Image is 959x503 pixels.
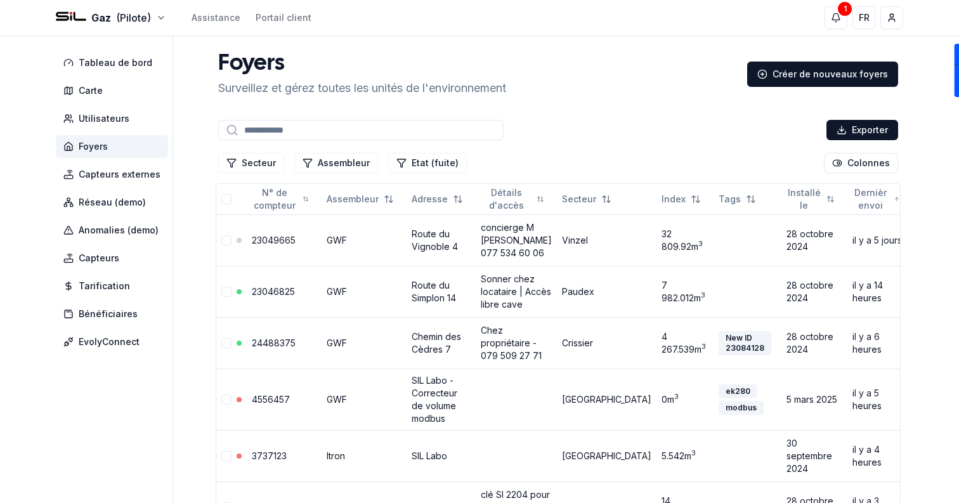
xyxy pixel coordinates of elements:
[826,120,898,140] button: Exporter
[221,338,232,348] button: Sélectionner la ligne
[221,287,232,297] button: Sélectionner la ligne
[847,266,913,317] td: il y a 14 heures
[56,219,173,242] a: Anomalies (demo)
[218,153,284,173] button: Filtrer les lignes
[252,394,290,405] a: 4556457
[256,11,311,24] a: Portail client
[218,79,506,97] p: Surveillez et gérez toutes les unités de l'environnement
[557,214,656,266] td: Vinzel
[786,186,821,212] span: Installé le
[847,369,913,430] td: il y a 5 heures
[322,430,407,481] td: Itron
[79,280,130,292] span: Tarification
[327,193,379,206] span: Assembleur
[79,224,159,237] span: Anomalies (demo)
[747,62,898,87] a: Créer de nouveaux foyers
[476,317,557,369] td: Chez propriétaire - 079 509 27 71
[476,266,557,317] td: Sonner chez locataire | Accès libre cave
[221,194,232,204] button: Tout sélectionner
[473,189,552,209] button: Not sorted. Click to sort ascending.
[388,153,467,173] button: Filtrer les lignes
[79,140,108,153] span: Foyers
[701,343,706,351] sup: 3
[557,317,656,369] td: Crissier
[674,393,679,401] sup: 3
[221,395,232,405] button: Sélectionner la ligne
[79,84,103,97] span: Carte
[79,112,129,125] span: Utilisateurs
[698,240,703,248] sup: 3
[56,51,173,74] a: Tableau de bord
[852,6,875,29] button: FR
[56,247,173,270] a: Capteurs
[322,369,407,430] td: GWF
[711,189,764,209] button: Not sorted. Click to sort ascending.
[701,291,705,299] sup: 3
[662,193,686,206] span: Index
[252,186,297,212] span: N° de compteur
[56,3,86,33] img: SIL - Gaz Logo
[781,369,847,430] td: 5 mars 2025
[557,369,656,430] td: [GEOGRAPHIC_DATA]
[404,189,471,209] button: Not sorted. Click to sort ascending.
[781,214,847,266] td: 28 octobre 2024
[662,228,708,253] div: 32 809.92 m
[557,430,656,481] td: [GEOGRAPHIC_DATA]
[781,430,847,481] td: 30 septembre 2024
[847,317,913,369] td: il y a 6 heures
[91,10,111,25] span: Gaz
[79,336,140,348] span: EvolyConnect
[56,10,166,25] button: Gaz(Pilote)
[562,193,596,206] span: Secteur
[781,317,847,369] td: 28 octobre 2024
[412,450,447,461] a: SIL Labo
[481,186,532,212] span: Détails d'accès
[319,189,401,209] button: Not sorted. Click to sort ascending.
[79,196,146,209] span: Réseau (demo)
[847,214,913,266] td: il y a 5 jours
[719,193,741,206] span: Tags
[192,11,240,24] a: Assistance
[56,107,173,130] a: Utilisateurs
[221,235,232,245] button: Sélectionner la ligne
[252,337,296,348] a: 24488375
[719,401,764,415] div: modbus
[412,228,458,252] a: Route du Vignoble 4
[781,266,847,317] td: 28 octobre 2024
[845,189,908,209] button: Sorted ascending. Click to sort descending.
[294,153,378,173] button: Filtrer les lignes
[824,153,898,173] button: Cocher les colonnes
[412,331,461,355] a: Chemin des Cèdres 7
[79,308,138,320] span: Bénéficiaires
[56,163,173,186] a: Capteurs externes
[56,79,173,102] a: Carte
[218,51,506,77] h1: Foyers
[654,189,708,209] button: Not sorted. Click to sort ascending.
[79,252,119,265] span: Capteurs
[56,303,173,325] a: Bénéficiaires
[244,189,316,209] button: Not sorted. Click to sort ascending.
[252,286,295,297] a: 23046825
[252,450,287,461] a: 3737123
[79,56,152,69] span: Tableau de bord
[412,280,456,303] a: Route du Simplon 14
[56,330,173,353] a: EvolyConnect
[662,279,708,304] div: 7 982.012 m
[859,11,870,24] span: FR
[116,10,151,25] span: (Pilote)
[557,266,656,317] td: Paudex
[221,451,232,461] button: Sélectionner la ligne
[554,189,619,209] button: Not sorted. Click to sort ascending.
[847,430,913,481] td: il y a 4 heures
[852,186,889,212] span: Dernièr envoi
[719,384,757,398] div: ek280
[719,331,771,355] div: New ID 23084128
[79,168,160,181] span: Capteurs externes
[662,450,708,462] div: 5.542 m
[322,317,407,369] td: GWF
[412,375,457,424] a: SIL Labo - Correcteur de volume modbus
[56,135,173,158] a: Foyers
[779,189,842,209] button: Not sorted. Click to sort ascending.
[662,393,708,406] div: 0 m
